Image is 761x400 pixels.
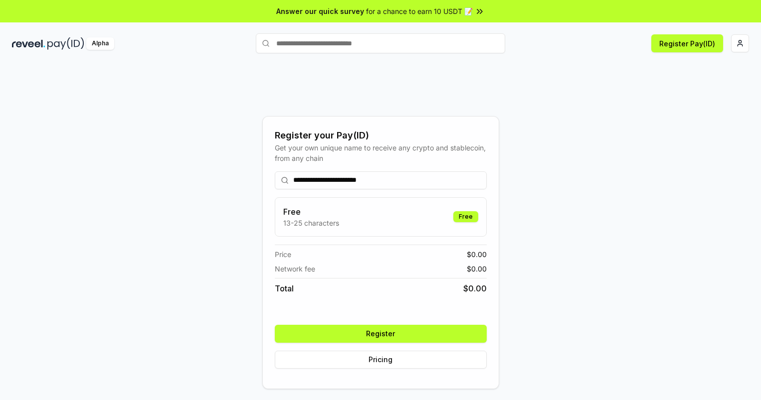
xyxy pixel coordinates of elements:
[275,351,487,369] button: Pricing
[275,142,487,163] div: Get your own unique name to receive any crypto and stablecoin, from any chain
[283,218,339,228] p: 13-25 characters
[453,211,478,222] div: Free
[275,325,487,343] button: Register
[86,37,114,50] div: Alpha
[283,206,339,218] h3: Free
[463,282,487,294] span: $ 0.00
[275,249,291,260] span: Price
[651,34,723,52] button: Register Pay(ID)
[275,264,315,274] span: Network fee
[47,37,84,50] img: pay_id
[275,282,294,294] span: Total
[366,6,473,16] span: for a chance to earn 10 USDT 📝
[12,37,45,50] img: reveel_dark
[467,249,487,260] span: $ 0.00
[275,129,487,142] div: Register your Pay(ID)
[467,264,487,274] span: $ 0.00
[276,6,364,16] span: Answer our quick survey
